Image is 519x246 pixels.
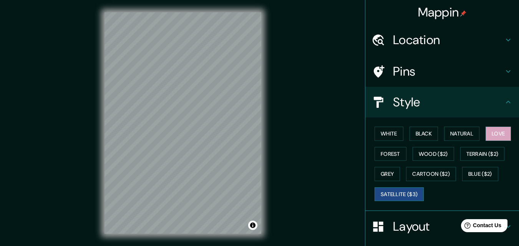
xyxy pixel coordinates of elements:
div: Layout [365,211,519,242]
button: Grey [375,167,400,181]
button: Black [410,127,438,141]
button: Terrain ($2) [460,147,505,161]
canvas: Map [104,12,261,234]
button: Blue ($2) [462,167,498,181]
button: Cartoon ($2) [406,167,456,181]
button: Forest [375,147,406,161]
button: Natural [444,127,479,141]
h4: Location [393,32,504,48]
div: Style [365,87,519,117]
button: Toggle attribution [248,221,257,230]
button: Love [486,127,511,141]
div: Pins [365,56,519,87]
h4: Style [393,94,504,110]
h4: Mappin [418,5,467,20]
div: Location [365,25,519,55]
h4: Pins [393,64,504,79]
iframe: Help widget launcher [451,216,511,238]
button: White [375,127,403,141]
button: Wood ($2) [413,147,454,161]
img: pin-icon.png [460,10,466,17]
h4: Layout [393,219,504,234]
button: Satellite ($3) [375,187,424,201]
